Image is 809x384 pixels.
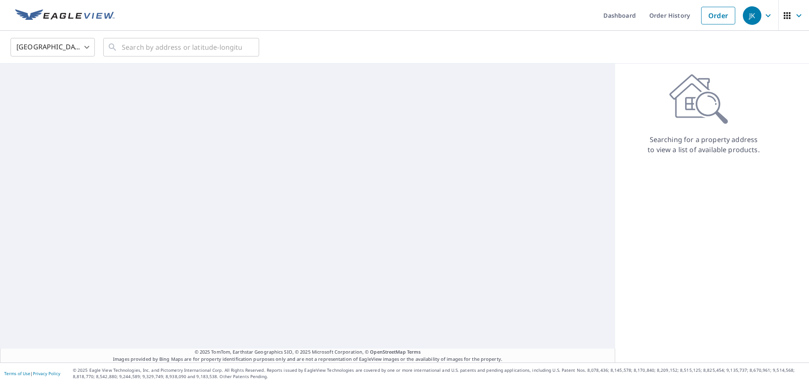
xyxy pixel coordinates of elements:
[370,349,405,355] a: OpenStreetMap
[4,371,60,376] p: |
[11,35,95,59] div: [GEOGRAPHIC_DATA]
[33,371,60,376] a: Privacy Policy
[122,35,242,59] input: Search by address or latitude-longitude
[73,367,805,380] p: © 2025 Eagle View Technologies, Inc. and Pictometry International Corp. All Rights Reserved. Repo...
[195,349,421,356] span: © 2025 TomTom, Earthstar Geographics SIO, © 2025 Microsoft Corporation, ©
[647,134,760,155] p: Searching for a property address to view a list of available products.
[743,6,761,25] div: JK
[701,7,735,24] a: Order
[407,349,421,355] a: Terms
[15,9,115,22] img: EV Logo
[4,371,30,376] a: Terms of Use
